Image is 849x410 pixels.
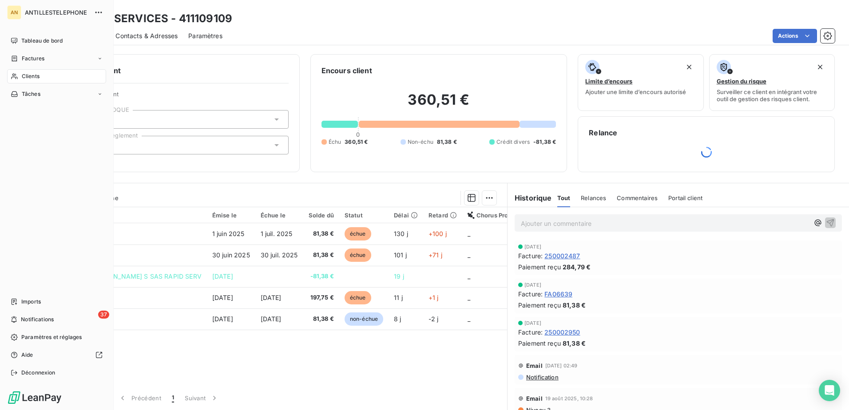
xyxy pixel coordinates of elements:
button: Précédent [113,389,167,407]
button: Actions [773,29,817,43]
span: ANTILLESTELEPHONE [25,9,89,16]
span: [DATE] [261,294,282,301]
span: Facture : [518,289,543,299]
span: Paiement reçu [518,300,561,310]
span: Facture : [518,327,543,337]
span: [DATE] [524,282,541,288]
span: [DATE] [524,320,541,326]
div: Délai [394,212,418,219]
span: Tâches [22,90,40,98]
span: Notifications [21,315,54,323]
div: Open Intercom Messenger [819,380,840,401]
span: [DATE] [212,294,233,301]
span: 197,75 € [309,293,334,302]
button: 1 [167,389,179,407]
span: 130 j [394,230,408,237]
h6: Encours client [321,65,372,76]
h6: Relance [589,127,824,138]
span: 19 août 2025, 10:28 [545,396,593,401]
span: 81,38 € [309,251,334,260]
span: Tout [557,194,571,201]
span: 30 juil. 2025 [261,251,298,259]
span: Facture : [518,251,543,260]
span: Commentaires [617,194,658,201]
button: Suivant [179,389,224,407]
span: Paramètres et réglages [21,333,82,341]
span: -2 j [428,315,439,323]
span: 81,38 € [309,315,334,323]
span: 284,79 € [563,262,591,272]
span: 19 j [394,272,404,280]
h3: RAPID SERVICES - 411109109 [78,11,232,27]
span: _ [468,272,470,280]
span: Déconnexion [21,369,56,377]
span: +71 j [428,251,442,259]
div: Solde dû [309,212,334,219]
span: Propriétés Client [71,91,289,103]
span: 1 [172,394,174,402]
h6: Historique [508,193,552,203]
span: Paiement reçu [518,339,561,348]
span: [DATE] [261,315,282,323]
span: Email [526,395,543,402]
span: FA06639 [544,289,572,299]
span: 81,38 € [437,138,457,146]
span: échue [345,248,371,262]
span: 250002487 [544,251,580,260]
span: Imports [21,298,41,306]
span: [DATE] [212,315,233,323]
span: 8 j [394,315,401,323]
button: Limite d’encoursAjouter une limite d’encours autorisé [578,54,703,111]
img: Logo LeanPay [7,390,62,405]
span: [DATE] [524,244,541,249]
span: 11 j [394,294,403,301]
span: _ [468,251,470,259]
span: échue [345,291,371,304]
span: Portail client [668,194,702,201]
span: Clients [22,72,40,80]
span: Paramètres [188,32,222,40]
span: Ajouter une limite d’encours autorisé [585,88,686,95]
span: Limite d’encours [585,78,632,85]
div: AN [7,5,21,20]
span: Factures [22,55,44,63]
span: non-échue [345,312,383,326]
span: 30 juin 2025 [212,251,250,259]
span: [DATE] [212,272,233,280]
span: 37 [98,311,109,319]
span: 360,51 € [345,138,368,146]
span: _ [468,294,470,301]
span: Notification [525,374,559,381]
button: Gestion du risqueSurveiller ce client en intégrant votre outil de gestion des risques client. [709,54,835,111]
div: Référence [61,211,202,219]
span: Contacts & Adresses [115,32,178,40]
span: _ [468,315,470,323]
span: Surveiller ce client en intégrant votre outil de gestion des risques client. [717,88,827,102]
span: 1 juil. 2025 [261,230,293,237]
div: Chorus Pro [468,212,508,219]
span: échue [345,227,371,240]
div: Échue le [261,212,298,219]
a: Aide [7,348,106,362]
span: _ [468,230,470,237]
span: 250002950 [544,327,580,337]
span: -81,38 € [533,138,556,146]
span: Gestion du risque [717,78,766,85]
span: 81,38 € [309,229,334,238]
span: Tableau de bord [21,37,63,45]
span: Non-échu [408,138,433,146]
span: -81,38 € [309,272,334,281]
span: +1 j [428,294,439,301]
div: Retard [428,212,457,219]
span: Crédit divers [496,138,530,146]
span: [DATE] 02:49 [545,363,578,368]
div: Émise le [212,212,250,219]
span: Relances [581,194,606,201]
span: +100 j [428,230,447,237]
span: 81,38 € [563,300,586,310]
div: Statut [345,212,383,219]
span: Aide [21,351,33,359]
span: Email [526,362,543,369]
h6: Informations client [54,65,289,76]
h2: 360,51 € [321,91,556,118]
